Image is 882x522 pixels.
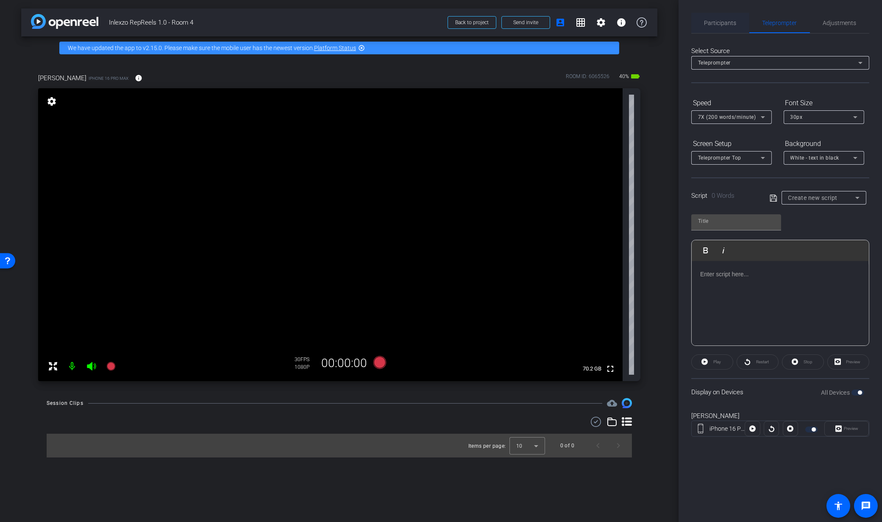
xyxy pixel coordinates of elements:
[790,155,840,161] span: White - text in black
[821,388,851,397] label: All Devices
[295,364,316,370] div: 1080P
[704,20,737,26] span: Participants
[38,73,86,83] span: [PERSON_NAME]
[455,20,489,25] span: Back to project
[691,46,869,56] div: Select Source
[691,378,869,406] div: Display on Devices
[823,20,857,26] span: Adjustments
[698,216,774,226] input: Title
[622,398,632,408] img: Session clips
[630,71,640,81] mat-icon: battery_std
[698,114,756,120] span: 7X (200 words/minute)
[89,75,128,81] span: iPhone 16 Pro Max
[295,356,316,363] div: 30
[560,441,574,450] div: 0 of 0
[605,364,615,374] mat-icon: fullscreen
[46,96,58,107] mat-icon: settings
[513,19,538,26] span: Send invite
[784,96,864,110] div: Font Size
[691,411,869,421] div: [PERSON_NAME]
[691,96,772,110] div: Speed
[596,17,606,28] mat-icon: settings
[788,194,838,201] span: Create new script
[709,424,745,433] div: iPhone 16 Pro Max
[588,435,608,456] button: Previous page
[691,137,772,151] div: Screen Setup
[715,242,732,259] button: Italic (Ctrl+I)
[580,364,604,374] span: 70.2 GB
[316,356,373,370] div: 00:00:00
[314,45,356,51] a: Platform Status
[607,398,617,408] span: Destinations for your clips
[861,501,871,511] mat-icon: message
[698,60,731,66] span: Teleprompter
[691,191,758,201] div: Script
[31,14,98,29] img: app-logo
[833,501,843,511] mat-icon: accessibility
[608,435,629,456] button: Next page
[762,20,797,26] span: Teleprompter
[109,14,442,31] span: Inlexzo RepReels 1.0 - Room 4
[301,356,310,362] span: FPS
[59,42,619,54] div: We have updated the app to v2.15.0. Please make sure the mobile user has the newest version.
[135,74,142,82] mat-icon: info
[501,16,550,29] button: Send invite
[698,155,741,161] span: Teleprompter Top
[712,192,735,199] span: 0 Words
[607,398,617,408] mat-icon: cloud_upload
[784,137,864,151] div: Background
[618,70,630,83] span: 40%
[358,45,365,51] mat-icon: highlight_off
[468,442,506,450] div: Items per page:
[698,242,714,259] button: Bold (Ctrl+B)
[576,17,586,28] mat-icon: grid_on
[616,17,626,28] mat-icon: info
[790,114,803,120] span: 30px
[47,399,83,407] div: Session Clips
[448,16,496,29] button: Back to project
[566,73,609,85] div: ROOM ID: 6065526
[555,17,565,28] mat-icon: account_box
